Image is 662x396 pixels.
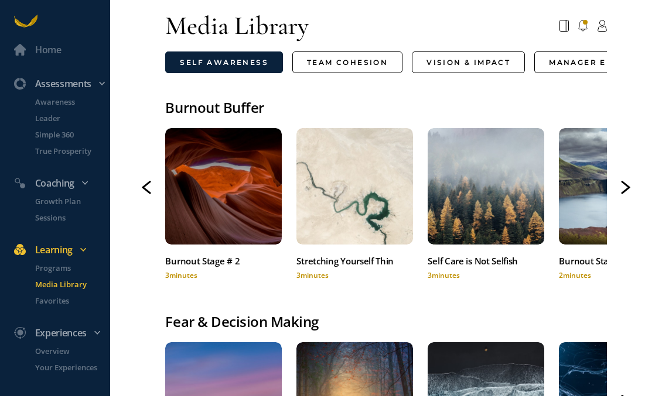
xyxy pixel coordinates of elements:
[35,295,108,307] p: Favorites
[21,278,110,290] a: Media Library
[7,325,115,340] div: Experiences
[35,145,108,157] p: True Prosperity
[21,145,110,157] a: True Prosperity
[7,76,115,91] div: Assessments
[165,51,283,73] a: Self Awareness
[7,175,115,191] div: Coaching
[21,262,110,274] a: Programs
[21,129,110,140] a: Simple 360
[35,42,62,57] div: Home
[165,311,606,333] div: Fear & Decision Making
[35,129,108,140] p: Simple 360
[296,253,413,268] div: Stretching Yourself Thin
[35,345,108,357] p: Overview
[35,278,108,290] p: Media Library
[428,270,544,280] div: 3 minutes
[21,345,110,357] a: Overview
[35,96,108,108] p: Awareness
[21,96,110,108] a: Awareness
[21,112,110,124] a: Leader
[21,295,110,307] a: Favorites
[296,270,413,280] div: 3 minutes
[292,51,402,73] a: Team Cohesion
[412,51,525,73] a: Vision & Impact
[35,361,108,373] p: Your Experiences
[7,242,115,257] div: Learning
[165,9,309,42] div: Media Library
[21,195,110,207] a: Growth Plan
[165,253,282,268] div: Burnout Stage # 2
[165,97,606,119] div: Burnout Buffer
[428,253,544,268] div: Self Care is Not Selfish
[165,270,282,280] div: 3 minutes
[21,361,110,373] a: Your Experiences
[35,262,108,274] p: Programs
[35,112,108,124] p: Leader
[21,212,110,223] a: Sessions
[35,195,108,207] p: Growth Plan
[35,212,108,223] p: Sessions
